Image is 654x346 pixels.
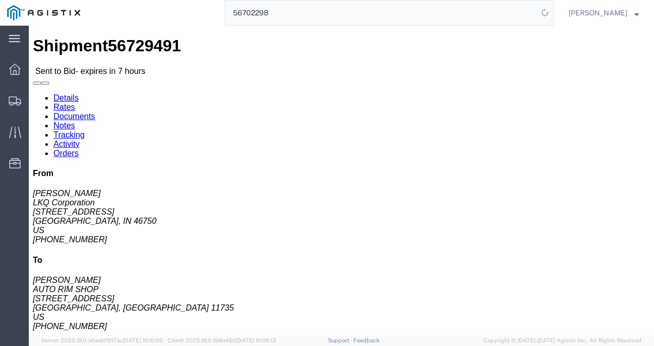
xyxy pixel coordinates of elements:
[7,5,80,21] img: logo
[41,337,163,343] span: Server: 2025.18.0-a0edd1917ac
[328,337,354,343] a: Support
[123,337,163,343] span: [DATE] 10:10:00
[236,337,276,343] span: [DATE] 10:06:13
[483,336,642,345] span: Copyright © [DATE]-[DATE] Agistix Inc., All Rights Reserved
[569,7,627,18] span: Nathan Seeley
[168,337,276,343] span: Client: 2025.18.0-198a450
[29,26,654,335] iframe: FS Legacy Container
[353,337,379,343] a: Feedback
[568,7,640,19] button: [PERSON_NAME]
[225,1,538,25] input: Search for shipment number, reference number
